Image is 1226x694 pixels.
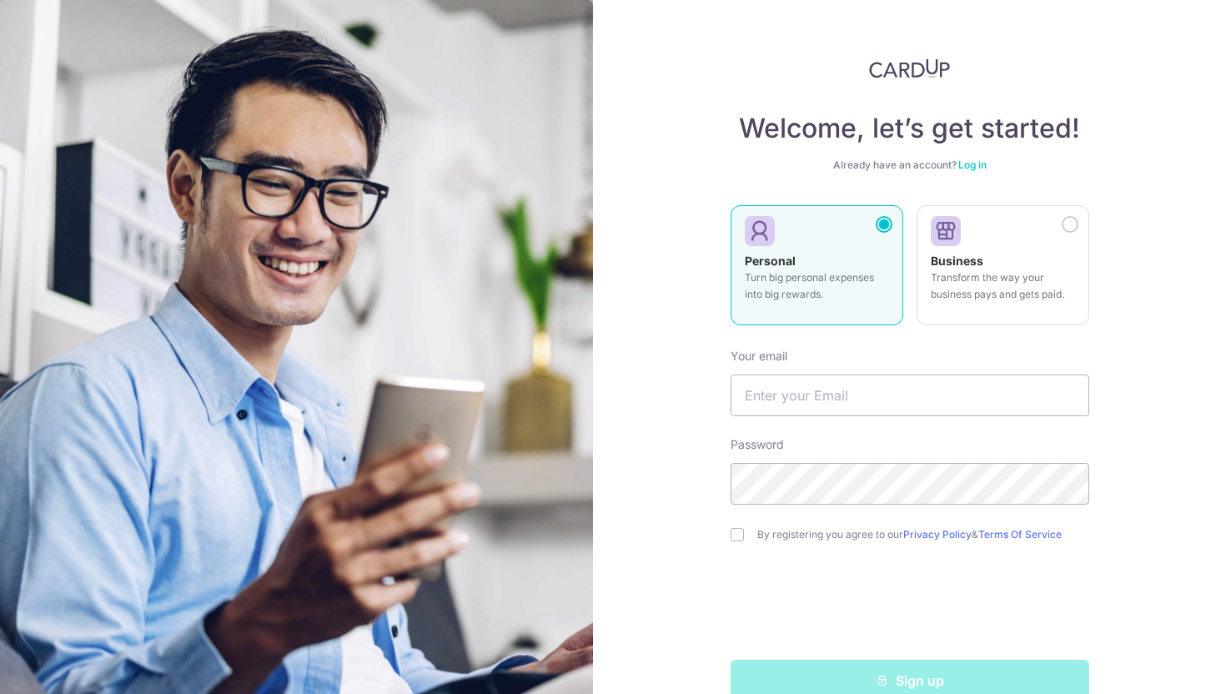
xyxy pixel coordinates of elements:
a: Terms Of Service [978,528,1062,541]
label: Your email [731,348,787,365]
iframe: reCAPTCHA [783,575,1037,640]
a: Personal Turn big personal expenses into big rewards. [731,205,903,335]
p: Turn big personal expenses into big rewards. [745,269,889,303]
a: Privacy Policy [903,528,972,541]
a: Business Transform the way your business pays and gets paid. [917,205,1089,335]
img: CardUp Logo [869,58,951,78]
input: Enter your Email [731,375,1089,416]
h4: Welcome, let’s get started! [731,112,1089,145]
label: By registering you agree to our & [757,528,1089,541]
label: Password [731,436,784,453]
strong: Business [931,254,983,268]
strong: Personal [745,254,796,268]
div: Already have an account? [731,158,1089,172]
p: Transform the way your business pays and gets paid. [931,269,1075,303]
a: Log in [958,158,987,171]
